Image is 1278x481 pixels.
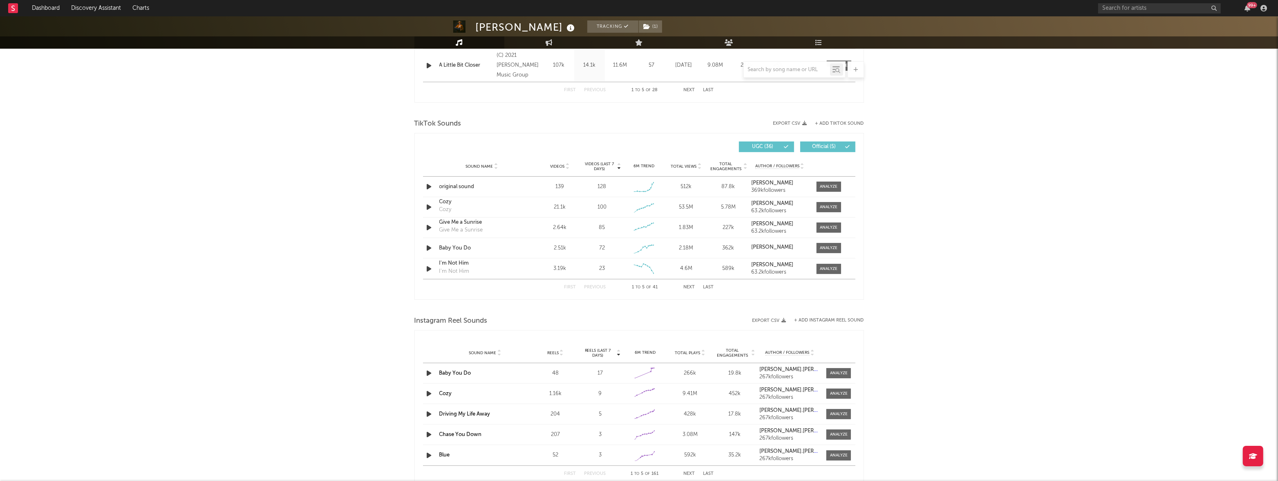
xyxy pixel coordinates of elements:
[744,67,830,73] input: Search by song name or URL
[815,121,864,126] button: + Add TikTok Sound
[714,451,755,459] div: 35.2k
[667,224,705,232] div: 1.83M
[709,244,747,252] div: 362k
[759,367,821,373] a: [PERSON_NAME].[PERSON_NAME]
[439,411,490,417] a: Driving My Life Away
[759,387,821,393] a: [PERSON_NAME].[PERSON_NAME]
[439,226,483,234] div: Give Me a Sunrise
[476,20,577,34] div: [PERSON_NAME]
[1247,2,1257,8] div: 99 +
[751,221,808,227] a: [PERSON_NAME]
[541,224,579,232] div: 2.64k
[759,456,821,462] div: 267k followers
[751,180,793,186] strong: [PERSON_NAME]
[759,428,821,434] a: [PERSON_NAME].[PERSON_NAME]
[439,259,525,267] a: I'm Not Him
[709,203,747,211] div: 5.78M
[497,51,541,80] div: (C) 2021 [PERSON_NAME] Music Group
[751,229,808,234] div: 63.2k followers
[535,410,576,418] div: 204
[636,88,640,92] span: to
[751,201,808,207] a: [PERSON_NAME]
[759,374,821,380] div: 267k followers
[599,244,605,252] div: 72
[439,206,452,214] div: Cozy
[714,369,755,378] div: 19.8k
[759,367,845,372] strong: [PERSON_NAME].[PERSON_NAME]
[541,183,579,191] div: 139
[439,452,450,458] a: Blue
[439,244,525,252] div: Baby You Do
[684,472,695,476] button: Next
[583,162,616,171] span: Videos (last 7 days)
[580,348,616,358] span: Reels (last 7 days)
[564,472,576,476] button: First
[638,20,663,33] span: ( 1 )
[667,265,705,273] div: 4.6M
[807,121,864,126] button: + Add TikTok Sound
[584,472,606,476] button: Previous
[675,351,700,355] span: Total Plays
[541,203,579,211] div: 21.1k
[635,472,640,476] span: to
[806,144,843,149] span: Official ( 5 )
[759,415,821,421] div: 267k followers
[598,203,607,211] div: 100
[598,183,606,191] div: 128
[759,408,845,413] strong: [PERSON_NAME].[PERSON_NAME]
[667,244,705,252] div: 2.18M
[714,431,755,439] div: 147k
[759,449,845,454] strong: [PERSON_NAME].[PERSON_NAME]
[636,285,640,289] span: to
[439,198,525,206] a: Cozy
[709,162,742,171] span: Total Engagements
[551,164,565,169] span: Videos
[751,221,793,227] strong: [PERSON_NAME]
[755,164,799,169] span: Author / Followers
[1244,5,1250,11] button: 99+
[759,428,845,434] strong: [PERSON_NAME].[PERSON_NAME]
[646,88,651,92] span: of
[669,410,710,418] div: 428k
[645,472,650,476] span: of
[622,283,667,292] div: 1 5 41
[466,164,493,169] span: Sound Name
[669,431,710,439] div: 3.08M
[751,262,793,267] strong: [PERSON_NAME]
[564,285,576,290] button: First
[599,224,605,232] div: 85
[773,121,807,126] button: Export CSV
[684,285,695,290] button: Next
[580,390,621,398] div: 9
[535,451,576,459] div: 52
[714,390,755,398] div: 452k
[751,201,793,206] strong: [PERSON_NAME]
[667,183,705,191] div: 512k
[439,183,525,191] a: original sound
[714,410,755,418] div: 17.8k
[535,369,576,378] div: 48
[759,449,821,454] a: [PERSON_NAME].[PERSON_NAME]
[751,188,808,193] div: 369k followers
[751,245,793,250] strong: [PERSON_NAME]
[564,88,576,92] button: First
[439,267,470,276] div: I'm Not Him
[439,218,525,227] div: Give Me a Sunrise
[584,285,606,290] button: Previous
[795,318,864,323] button: + Add Instagram Reel Sound
[469,351,496,355] span: Sound Name
[759,408,821,414] a: [PERSON_NAME].[PERSON_NAME]
[669,390,710,398] div: 9.41M
[669,369,710,378] div: 266k
[751,180,808,186] a: [PERSON_NAME]
[639,20,662,33] button: (1)
[646,285,651,289] span: of
[709,183,747,191] div: 87.8k
[1098,3,1221,13] input: Search for artists
[703,88,714,92] button: Last
[535,431,576,439] div: 207
[751,262,808,268] a: [PERSON_NAME]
